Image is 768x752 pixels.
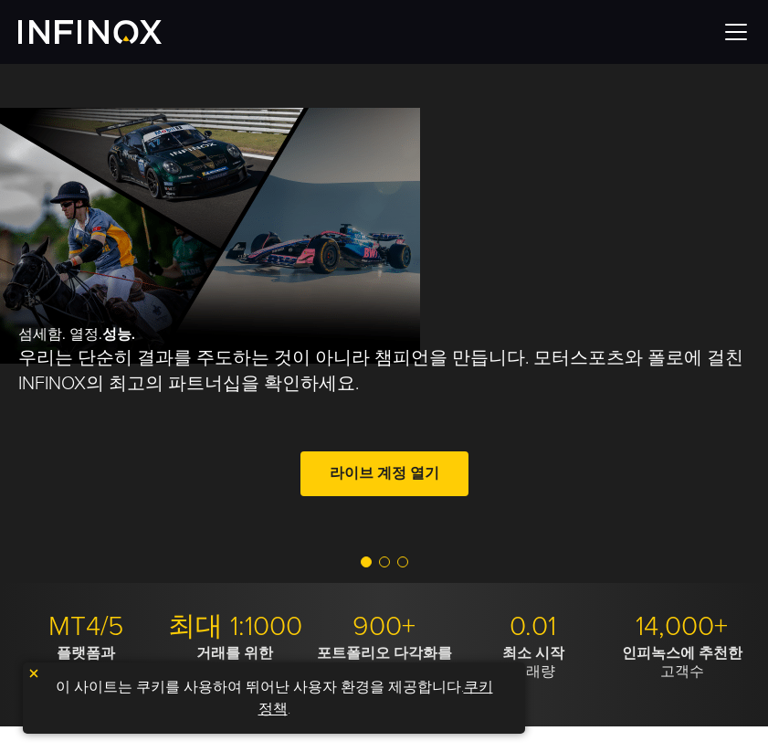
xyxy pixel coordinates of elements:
[466,644,601,681] p: 거래량
[622,644,742,662] strong: 인피녹스에 추천한
[615,610,750,644] p: 14,000+
[615,644,750,681] p: 고객수
[18,323,750,503] div: 섬세함. 열정.
[32,672,516,725] p: 이 사이트는 쿠키를 사용하여 뛰어난 사용자 환경을 제공합니다. .
[316,610,451,644] p: 900+
[317,644,452,681] strong: 포트폴리오 다각화를 위한
[466,610,601,644] p: 0.01
[102,325,135,344] strong: 성능.
[502,644,564,662] strong: 최소 시작
[300,451,468,496] a: 라이브 계정 열기
[397,556,408,567] span: Go to slide 3
[167,610,302,644] p: 최대 1:1000
[18,610,153,644] p: MT4/5
[27,667,40,680] img: yellow close icon
[57,644,115,662] strong: 플랫폼과
[361,556,372,567] span: Go to slide 1
[18,644,153,681] p: 최신 거래 도구
[167,644,302,681] p: 레버리지
[196,644,273,662] strong: 거래를 위한
[18,345,750,397] p: 우리는 단순히 결과를 주도하는 것이 아니라 챔피언을 만듭니다. 모터스포츠와 폴로에 걸친 INFINOX의 최고의 파트너십을 확인하세요.
[316,644,451,699] p: 각종 도구들
[379,556,390,567] span: Go to slide 2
